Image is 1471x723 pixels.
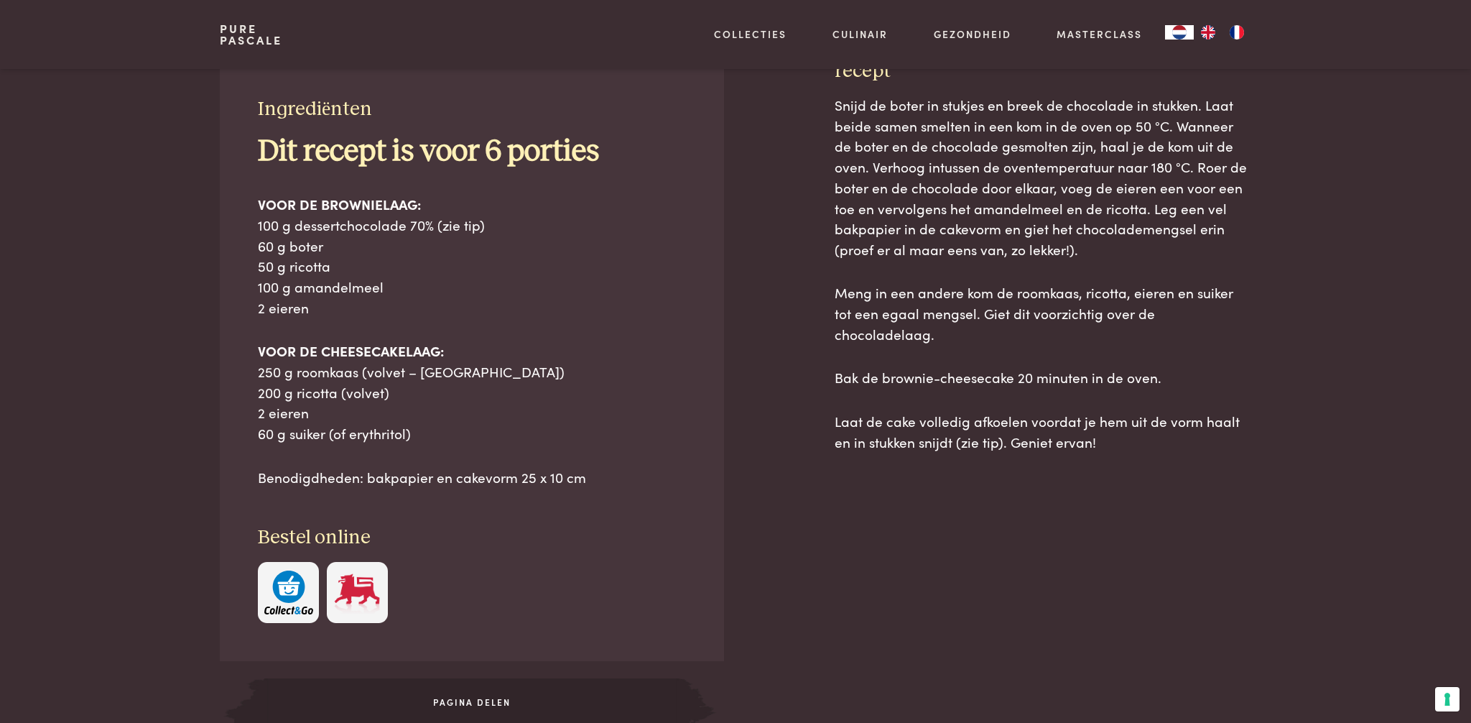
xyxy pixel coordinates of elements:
[258,525,686,551] h3: Bestel online
[832,27,888,42] a: Culinair
[835,367,1161,387] span: Bak de brownie-cheesecake 20 minuten in de oven.
[1057,27,1142,42] a: Masterclass
[1165,25,1194,40] div: Language
[1194,25,1251,40] ul: Language list
[258,382,389,402] span: 200 g ricotta (volvet)
[258,215,485,234] span: 100 g dessertchocolade 70% (zie tip)
[714,27,786,42] a: Collecties
[258,256,330,275] span: 50 g ricotta
[1222,25,1251,40] a: FR
[258,467,586,487] span: Benodigdheden: bakpapier en cakevorm 25 x 10 cm
[835,59,1251,84] h3: recept
[258,137,599,167] b: Dit recept is voor 6 porties
[258,298,309,317] span: 2 eieren
[258,361,565,381] span: 250 g roomkaas (volvet – [GEOGRAPHIC_DATA])
[258,341,444,360] b: VOOR DE CHEESECAKELAAG:
[258,236,323,255] span: 60 g boter
[258,99,372,119] span: Ingrediënten
[264,571,313,614] img: c308188babc36a3a401bcb5cb7e020f4d5ab42f7cacd8327e500463a43eeb86c.svg
[258,277,384,296] span: 100 g amandelmeel
[1194,25,1222,40] a: EN
[258,423,411,443] span: 60 g suiker (of erythritol)
[835,411,1240,451] span: Laat de cake volledig afkoelen voordat je hem uit de vorm haalt en in stukken snijdt (zie tip). G...
[333,571,381,614] img: Delhaize
[835,282,1233,343] span: Meng in een andere kom de roomkaas, ricotta, eieren en suiker tot een egaal mengsel. Giet dit voo...
[220,23,282,46] a: PurePascale
[1435,687,1460,712] button: Uw voorkeuren voor toestemming voor trackingtechnologieën
[1165,25,1194,40] a: NL
[258,402,309,422] span: 2 eieren
[258,194,421,213] b: VOOR DE BROWNIELAAG:
[835,95,1247,259] span: Snijd de boter in stukjes en breek de chocolade in stukken. Laat beide samen smelten in een kom i...
[264,696,679,709] span: Pagina delen
[934,27,1011,42] a: Gezondheid
[1165,25,1251,40] aside: Language selected: Nederlands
